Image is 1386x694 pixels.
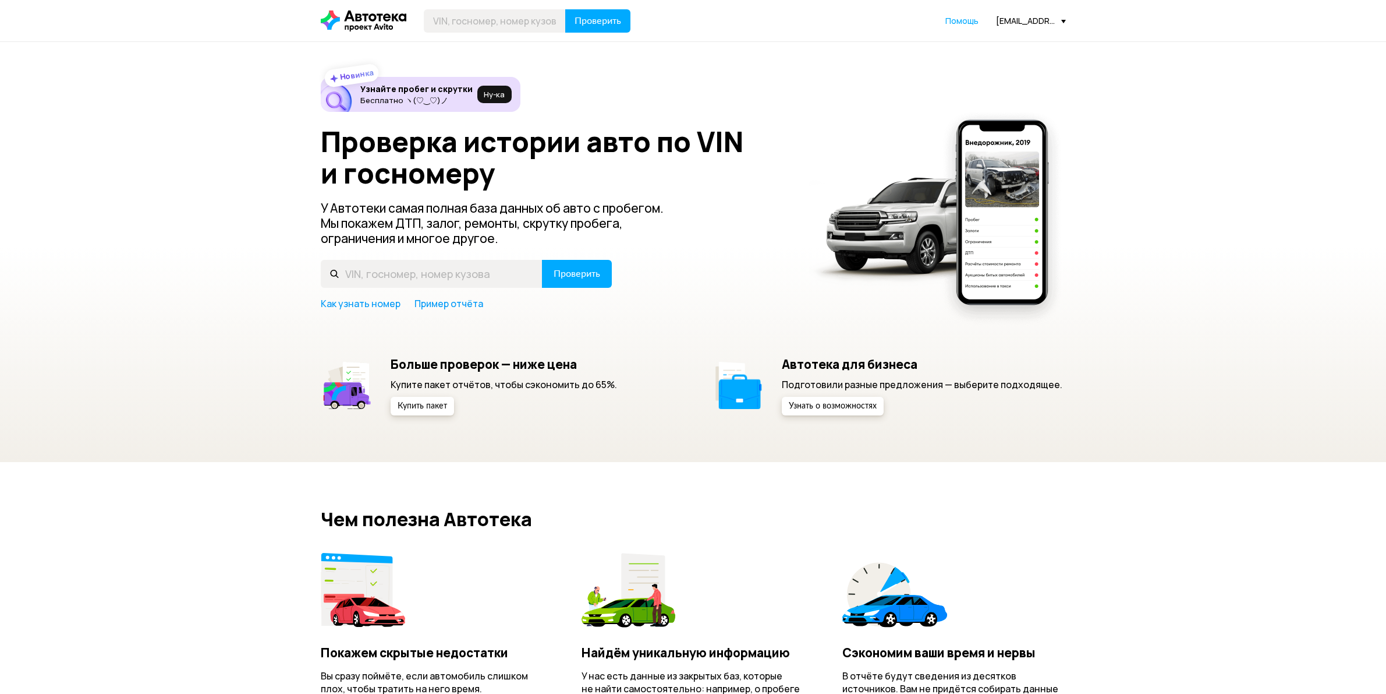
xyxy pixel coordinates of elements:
h4: Покажем скрытые недостатки [321,645,544,660]
p: Бесплатно ヽ(♡‿♡)ノ [360,96,473,105]
button: Проверить [565,9,630,33]
button: Купить пакет [391,397,454,415]
p: Подготовили разные предложения — выберите подходящее. [782,378,1062,391]
span: Проверить [575,16,621,26]
h4: Сэкономим ваши время и нервы [842,645,1065,660]
button: Проверить [542,260,612,288]
a: Помощь [945,15,979,27]
span: Проверить [554,269,600,279]
span: Купить пакет [398,402,447,410]
h5: Больше проверок — ниже цена [391,357,617,372]
h4: Найдём уникальную информацию [582,645,804,660]
a: Пример отчёта [414,297,483,310]
input: VIN, госномер, номер кузова [321,260,543,288]
button: Узнать о возможностях [782,397,884,415]
strong: Новинка [339,67,374,82]
p: У Автотеки самая полная база данных об авто с пробегом. Мы покажем ДТП, залог, ремонты, скрутку п... [321,200,683,246]
div: [EMAIL_ADDRESS][PERSON_NAME][DOMAIN_NAME] [996,15,1066,26]
span: Узнать о возможностях [789,402,877,410]
h5: Автотека для бизнеса [782,357,1062,372]
p: Купите пакет отчётов, чтобы сэкономить до 65%. [391,378,617,391]
h6: Узнайте пробег и скрутки [360,84,473,94]
span: Ну‑ка [484,90,505,99]
h2: Чем полезна Автотека [321,509,1066,530]
a: Как узнать номер [321,297,400,310]
span: Помощь [945,15,979,26]
input: VIN, госномер, номер кузова [424,9,566,33]
h1: Проверка истории авто по VIN и госномеру [321,126,794,189]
